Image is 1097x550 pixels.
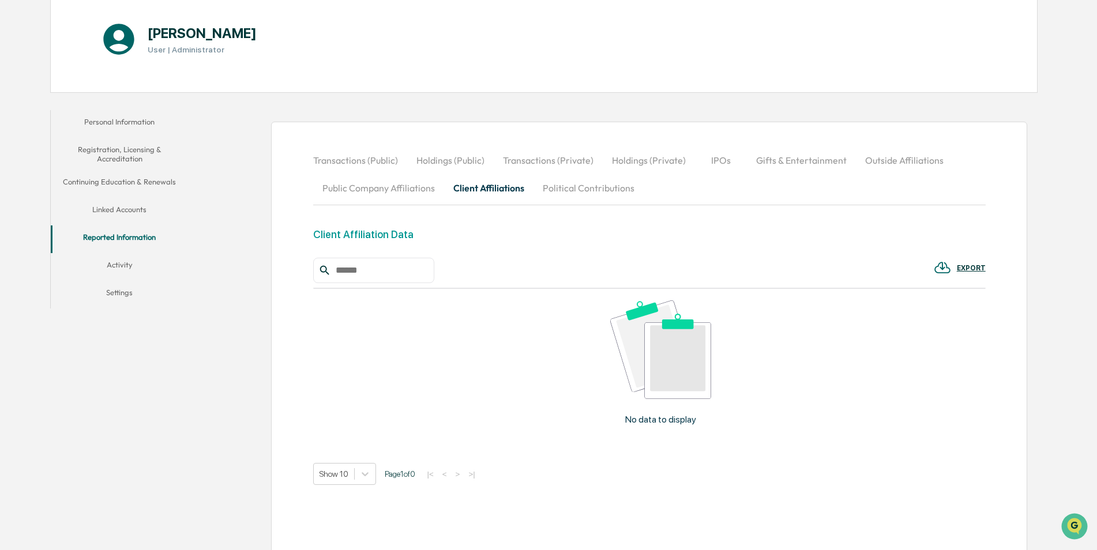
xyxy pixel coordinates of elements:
[196,92,210,106] button: Start new chat
[313,146,986,202] div: secondary tabs example
[39,100,146,109] div: We're available if you need us!
[51,225,189,253] button: Reported Information
[444,174,534,202] button: Client Affiliations
[51,281,189,308] button: Settings
[1060,512,1091,543] iframe: Open customer support
[148,25,257,42] h1: [PERSON_NAME]
[313,174,444,202] button: Public Company Affiliations
[12,168,21,178] div: 🔎
[313,228,414,240] div: Client Affiliation Data
[695,146,747,174] button: IPOs
[39,88,189,100] div: Start new chat
[148,45,257,54] h3: User | Administrator
[51,170,189,198] button: Continuing Education & Renewals
[12,146,21,156] div: 🖐️
[81,195,140,204] a: Powered byPylon
[95,145,143,157] span: Attestations
[51,198,189,225] button: Linked Accounts
[84,146,93,156] div: 🗄️
[7,163,77,183] a: 🔎Data Lookup
[51,253,189,281] button: Activity
[534,174,644,202] button: Political Contributions
[115,195,140,204] span: Pylon
[747,146,856,174] button: Gifts & Entertainment
[51,110,189,309] div: secondary tabs example
[385,469,415,479] span: Page 1 of 0
[12,88,32,109] img: 1746055101610-c473b297-6a78-478c-a979-82029cc54cd1
[856,146,953,174] button: Outside Affiliations
[51,110,189,138] button: Personal Information
[79,141,148,161] a: 🗄️Attestations
[439,469,450,479] button: <
[934,259,951,276] img: EXPORT
[494,146,603,174] button: Transactions (Private)
[465,469,478,479] button: >|
[23,145,74,157] span: Preclearance
[424,469,437,479] button: |<
[23,167,73,179] span: Data Lookup
[12,24,210,43] p: How can we help?
[957,264,986,272] div: EXPORT
[51,138,189,171] button: Registration, Licensing & Accreditation
[625,414,696,425] p: No data to display
[407,146,494,174] button: Holdings (Public)
[313,146,407,174] button: Transactions (Public)
[603,146,695,174] button: Holdings (Private)
[7,141,79,161] a: 🖐️Preclearance
[452,469,464,479] button: >
[610,300,711,399] img: No data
